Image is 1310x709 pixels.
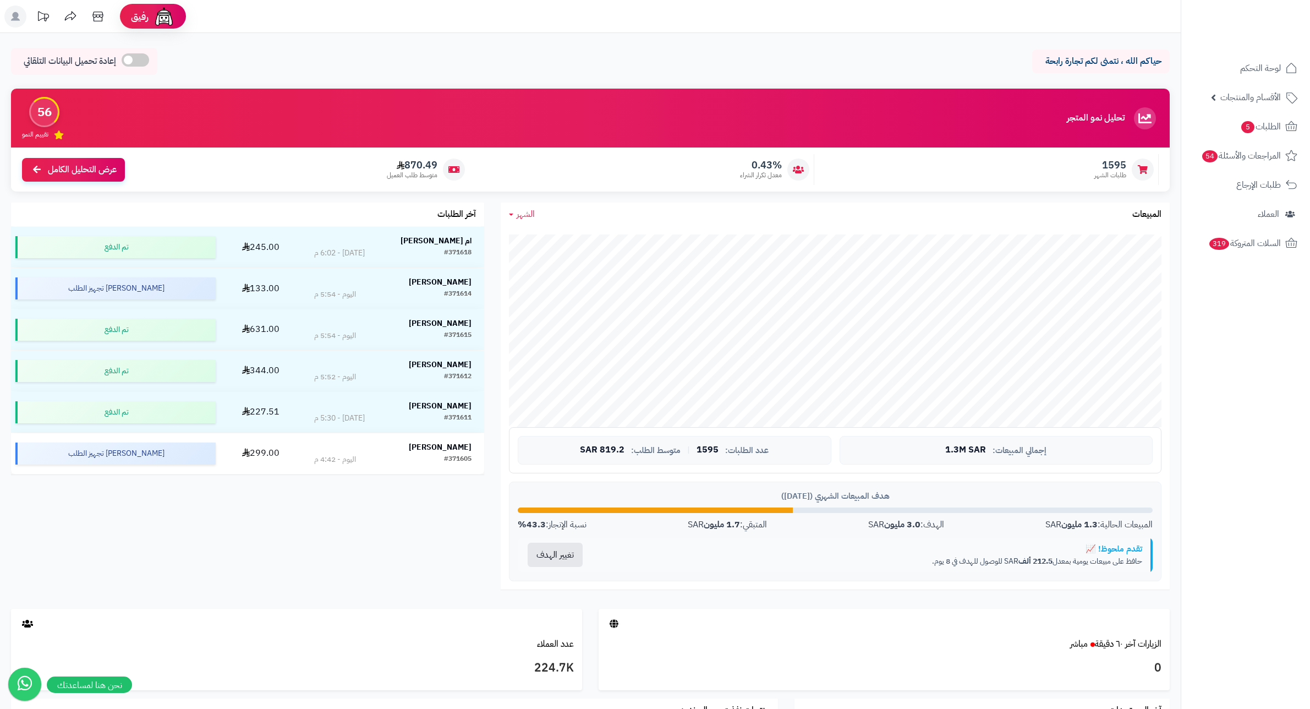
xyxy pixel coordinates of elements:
[220,351,302,391] td: 344.00
[220,309,302,350] td: 631.00
[1188,113,1303,140] a: الطلبات5
[517,208,535,221] span: الشهر
[518,518,546,531] strong: 43.3%
[1220,90,1281,105] span: الأقسام والمنتجات
[22,130,48,139] span: تقييم النمو
[1201,148,1281,163] span: المراجعات والأسئلة
[1067,113,1125,123] h3: تحليل نمو المتجر
[1241,121,1254,133] span: 5
[220,268,302,309] td: 133.00
[1208,236,1281,251] span: السلات المتروكة
[1040,55,1161,68] p: حياكم الله ، نتمنى لكم تجارة رابحة
[1188,55,1303,81] a: لوحة التحكم
[314,372,356,383] div: اليوم - 5:52 م
[48,163,117,176] span: عرض التحليل الكامل
[1240,119,1281,134] span: الطلبات
[528,543,583,567] button: تغيير الهدف
[387,159,437,171] span: 870.49
[868,519,944,531] div: الهدف: SAR
[1018,555,1053,567] strong: 212.5 ألف
[314,454,356,465] div: اليوم - 4:42 م
[1061,518,1098,531] strong: 1.3 مليون
[15,401,216,423] div: تم الدفع
[220,227,302,268] td: 245.00
[1240,61,1281,76] span: لوحة التحكم
[444,413,472,424] div: #371611
[740,159,782,171] span: 0.43%
[29,6,57,30] a: تحديثات المنصة
[314,413,365,424] div: [DATE] - 5:30 م
[607,659,1161,678] h3: 0
[444,372,472,383] div: #371612
[945,445,986,455] span: 1.3M SAR
[1188,172,1303,198] a: طلبات الإرجاع
[740,171,782,180] span: معدل تكرار الشراء
[314,289,356,300] div: اليوم - 5:54 م
[1188,201,1303,227] a: العملاء
[409,276,472,288] strong: [PERSON_NAME]
[444,330,472,341] div: #371615
[1258,206,1279,222] span: العملاء
[220,392,302,433] td: 227.51
[15,443,216,465] div: [PERSON_NAME] تجهيز الطلب
[1094,159,1126,171] span: 1595
[1132,210,1161,220] h3: المبيعات
[1094,171,1126,180] span: طلبات الشهر
[884,518,920,531] strong: 3.0 مليون
[993,446,1046,455] span: إجمالي المبيعات:
[1070,637,1088,651] small: مباشر
[15,319,216,341] div: تم الدفع
[401,235,472,247] strong: ام [PERSON_NAME]
[15,360,216,382] div: تم الدفع
[697,445,719,455] span: 1595
[518,519,587,531] div: نسبة الإنجاز:
[687,446,690,454] span: |
[444,289,472,300] div: #371614
[314,248,365,259] div: [DATE] - 6:02 م
[444,248,472,259] div: #371618
[1045,519,1153,531] div: المبيعات الحالية: SAR
[1188,230,1303,257] a: السلات المتروكة319
[1236,177,1281,193] span: طلبات الإرجاع
[537,637,574,651] a: عدد العملاء
[1070,637,1161,651] a: الزيارات آخر ٦٠ دقيقةمباشر
[444,454,472,465] div: #371605
[518,490,1153,502] div: هدف المبيعات الشهري ([DATE])
[15,236,216,258] div: تم الدفع
[631,446,681,455] span: متوسط الطلب:
[24,55,116,68] span: إعادة تحميل البيانات التلقائي
[1188,143,1303,169] a: المراجعات والأسئلة54
[580,445,624,455] span: 819.2 SAR
[387,171,437,180] span: متوسط طلب العميل
[704,518,740,531] strong: 1.7 مليون
[19,659,574,678] h3: 224.7K
[1202,150,1218,162] span: 54
[15,277,216,299] div: [PERSON_NAME] تجهيز الطلب
[437,210,476,220] h3: آخر الطلبات
[314,330,356,341] div: اليوم - 5:54 م
[509,208,535,221] a: الشهر
[220,433,302,474] td: 299.00
[409,400,472,412] strong: [PERSON_NAME]
[601,543,1142,555] div: تقدم ملحوظ! 📈
[131,10,149,23] span: رفيق
[153,6,175,28] img: ai-face.png
[725,446,769,455] span: عدد الطلبات:
[409,359,472,370] strong: [PERSON_NAME]
[688,519,767,531] div: المتبقي: SAR
[601,556,1142,567] p: حافظ على مبيعات يومية بمعدل SAR للوصول للهدف في 8 يوم.
[22,158,125,182] a: عرض التحليل الكامل
[409,441,472,453] strong: [PERSON_NAME]
[1209,238,1229,250] span: 319
[409,318,472,329] strong: [PERSON_NAME]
